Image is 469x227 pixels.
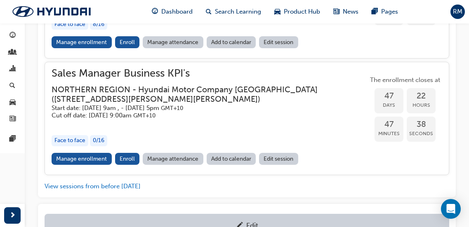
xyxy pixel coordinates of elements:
a: Manage attendance [143,153,203,165]
span: News [343,7,358,16]
a: Add to calendar [207,36,256,48]
button: Enroll [115,36,140,48]
span: guage-icon [152,7,158,17]
button: View sessions from before [DATE] [45,182,141,191]
h5: Cut off date: [DATE] 9:00am [52,112,355,119]
a: pages-iconPages [365,3,405,20]
span: next-icon [9,211,16,221]
span: The enrollment closes at [368,75,442,85]
a: Manage enrollment [52,153,112,165]
img: Trak [4,3,99,20]
span: Enroll [120,155,135,162]
span: Days [375,101,403,110]
span: pages-icon [9,136,16,143]
div: Face to face [52,135,88,146]
span: 47 [375,91,403,101]
span: 47 [375,120,403,129]
span: people-icon [9,49,16,56]
div: 8 / 16 [90,19,107,30]
span: Australian Eastern Standard Time GMT+10 [161,105,183,112]
button: RM [450,5,465,19]
div: Open Intercom Messenger [441,199,461,219]
span: Dashboard [161,7,193,16]
a: Manage enrollment [52,36,112,48]
span: RM [453,7,462,16]
a: search-iconSearch Learning [199,3,268,20]
div: Face to face [52,19,88,30]
span: 22 [407,91,436,101]
span: Australian Eastern Standard Time GMT+10 [133,112,156,119]
span: Enroll [120,39,135,46]
button: Sales Manager Business KPI'sNORTHERN REGION - Hyundai Motor Company [GEOGRAPHIC_DATA]([STREET_ADD... [52,69,442,168]
span: news-icon [333,7,339,17]
h5: Start date: [DATE] 9am , - [DATE] 5pm [52,104,355,112]
div: 0 / 16 [90,135,107,146]
a: Add to calendar [207,153,256,165]
span: car-icon [9,99,16,106]
a: Manage attendance [143,36,203,48]
span: car-icon [274,7,280,17]
span: 38 [407,120,436,129]
a: news-iconNews [327,3,365,20]
span: Minutes [375,129,403,138]
span: Pages [381,7,398,16]
h3: NORTHERN REGION - Hyundai Motor Company [GEOGRAPHIC_DATA] ( [STREET_ADDRESS][PERSON_NAME][PERSON_... [52,85,355,104]
span: Seconds [407,129,436,138]
a: Edit session [259,36,298,48]
span: Search Learning [215,7,261,16]
span: chart-icon [9,66,16,73]
button: Enroll [115,153,140,165]
span: Hours [407,101,436,110]
span: search-icon [206,7,212,17]
span: pages-icon [372,7,378,17]
a: guage-iconDashboard [145,3,199,20]
a: car-iconProduct Hub [268,3,327,20]
span: Sales Manager Business KPI's [52,69,368,78]
span: guage-icon [9,32,16,40]
span: search-icon [9,82,15,90]
span: news-icon [9,116,16,123]
a: Edit session [259,153,298,165]
span: Product Hub [284,7,320,16]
